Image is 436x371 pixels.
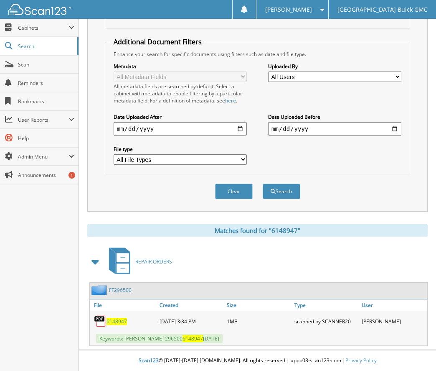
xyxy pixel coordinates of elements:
[268,122,401,136] input: end
[18,153,68,160] span: Admin Menu
[96,334,223,343] span: Keywords: [PERSON_NAME] 296500 [DATE]
[114,146,247,153] label: File type
[292,313,360,330] div: scanned by SCANNER20
[157,299,225,311] a: Created
[18,98,74,105] span: Bookmarks
[292,299,360,311] a: Type
[18,171,74,179] span: Announcements
[225,97,236,104] a: here
[360,313,427,330] div: [PERSON_NAME]
[265,7,312,12] span: [PERSON_NAME]
[18,79,74,87] span: Reminders
[90,299,157,311] a: File
[215,184,253,199] button: Clear
[87,224,428,237] div: Matches found for "6148947"
[109,37,206,46] legend: Additional Document Filters
[268,113,401,120] label: Date Uploaded Before
[135,258,172,265] span: REPAIR ORDERS
[114,83,247,104] div: All metadata fields are searched by default. Select a cabinet with metadata to enable filtering b...
[139,357,159,364] span: Scan123
[109,287,132,294] a: FF296500
[104,245,172,278] a: REPAIR ORDERS
[8,4,71,15] img: scan123-logo-white.svg
[79,351,436,371] div: © [DATE]-[DATE] [DOMAIN_NAME]. All rights reserved | appb03-scan123-com |
[157,313,225,330] div: [DATE] 3:34 PM
[18,61,74,68] span: Scan
[91,285,109,295] img: folder2.png
[18,24,68,31] span: Cabinets
[114,122,247,136] input: start
[94,315,106,328] img: PDF.png
[183,335,203,342] span: 6148947
[263,184,300,199] button: Search
[18,116,68,123] span: User Reports
[225,313,292,330] div: 1MB
[114,63,247,70] label: Metadata
[360,299,427,311] a: User
[106,318,127,325] a: 6148947
[18,43,73,50] span: Search
[345,357,377,364] a: Privacy Policy
[18,135,74,142] span: Help
[109,51,406,58] div: Enhance your search for specific documents using filters such as date and file type.
[337,7,428,12] span: [GEOGRAPHIC_DATA] Buick GMC
[68,172,75,179] div: 1
[268,63,401,70] label: Uploaded By
[114,113,247,120] label: Date Uploaded After
[225,299,292,311] a: Size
